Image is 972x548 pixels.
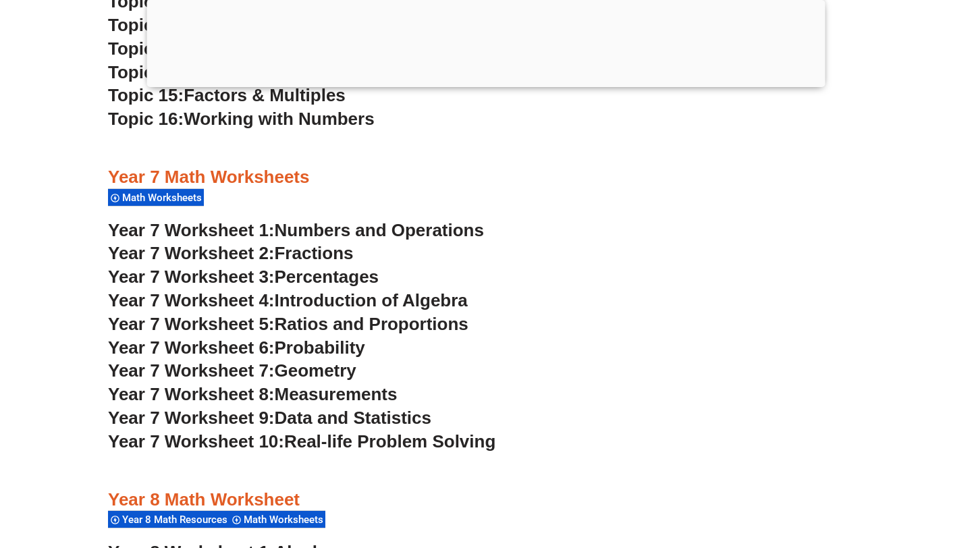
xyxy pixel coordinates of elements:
[108,38,273,59] a: Topic 13:3D Shapes
[108,384,275,404] span: Year 7 Worksheet 8:
[108,15,184,35] span: Topic 12:
[108,38,184,59] span: Topic 13:
[275,360,356,381] span: Geometry
[184,109,374,129] span: Working with Numbers
[108,384,397,404] a: Year 7 Worksheet 8:Measurements
[108,243,275,263] span: Year 7 Worksheet 2:
[108,62,184,82] span: Topic 14:
[108,408,431,428] a: Year 7 Worksheet 9:Data and Statistics
[122,192,206,204] span: Math Worksheets
[244,514,327,526] span: Math Worksheets
[108,314,468,334] a: Year 7 Worksheet 5:Ratios and Proportions
[108,220,484,240] a: Year 7 Worksheet 1:Numbers and Operations
[108,109,184,129] span: Topic 16:
[275,314,468,334] span: Ratios and Proportions
[108,431,495,451] a: Year 7 Worksheet 10:Real-life Problem Solving
[108,337,275,358] span: Year 7 Worksheet 6:
[230,510,325,528] div: Math Worksheets
[275,408,432,428] span: Data and Statistics
[108,337,365,358] a: Year 7 Worksheet 6:Probability
[108,290,468,310] a: Year 7 Worksheet 4:Introduction of Algebra
[108,109,375,129] a: Topic 16:Working with Numbers
[275,337,365,358] span: Probability
[108,220,275,240] span: Year 7 Worksheet 1:
[275,267,379,287] span: Percentages
[108,62,372,82] a: Topic 14:Direction & 2D Shapes
[740,395,972,548] iframe: Chat Widget
[108,85,346,105] a: Topic 15:Factors & Multiples
[108,267,379,287] a: Year 7 Worksheet 3:Percentages
[108,314,275,334] span: Year 7 Worksheet 5:
[108,243,353,263] a: Year 7 Worksheet 2:Fractions
[275,243,354,263] span: Fractions
[108,166,864,189] h3: Year 7 Math Worksheets
[108,408,275,428] span: Year 7 Worksheet 9:
[108,360,356,381] a: Year 7 Worksheet 7:Geometry
[108,360,275,381] span: Year 7 Worksheet 7:
[122,514,232,526] span: Year 8 Math Resources
[108,267,275,287] span: Year 7 Worksheet 3:
[108,489,864,512] h3: Year 8 Math Worksheet
[108,290,275,310] span: Year 7 Worksheet 4:
[275,384,398,404] span: Measurements
[284,431,495,451] span: Real-life Problem Solving
[275,220,484,240] span: Numbers and Operations
[108,15,344,35] a: Topic 12:Perimeter and Area
[108,85,184,105] span: Topic 15:
[108,431,284,451] span: Year 7 Worksheet 10:
[108,510,230,528] div: Year 8 Math Resources
[184,85,346,105] span: Factors & Multiples
[108,188,204,207] div: Math Worksheets
[275,290,468,310] span: Introduction of Algebra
